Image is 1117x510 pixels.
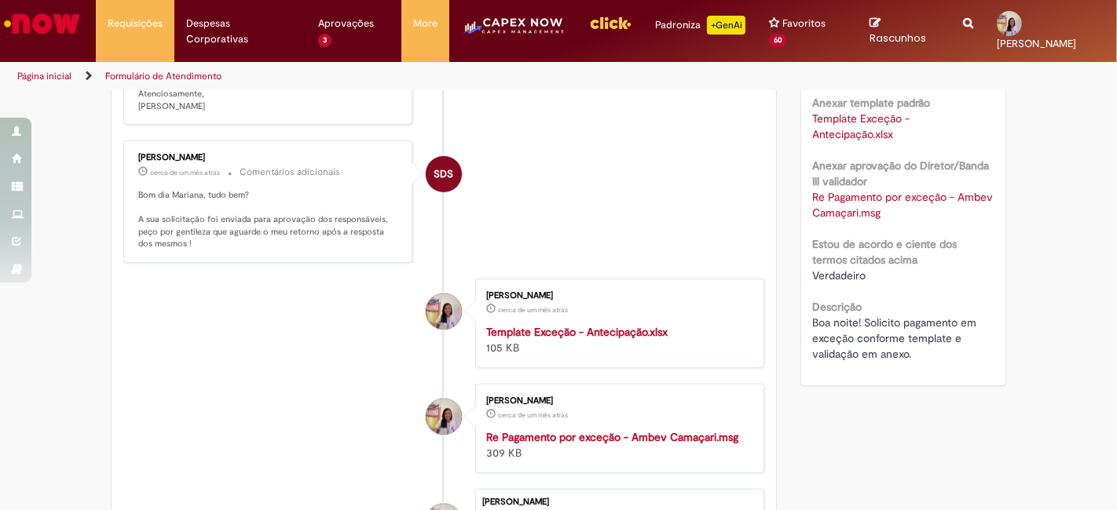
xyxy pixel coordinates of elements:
[108,16,163,31] span: Requisições
[589,11,632,35] img: click_logo_yellow_360x200.png
[498,305,568,315] span: cerca de um mês atrás
[17,70,71,82] a: Página inicial
[813,96,931,110] b: Anexar template padrão
[12,62,733,91] ul: Trilhas de página
[813,111,914,141] a: Download de Template Exceção - Antecipação.xlsx
[486,324,748,355] div: 105 KB
[813,190,997,220] a: Download de Re Pagamento por exceção - Ambev Camaçari.msg
[498,305,568,315] time: 16/07/2025 17:59:32
[150,168,220,177] span: cerca de um mês atrás
[498,410,568,420] time: 16/07/2025 17:28:49
[318,16,374,31] span: Aprovações
[150,168,220,177] time: 21/07/2025 08:36:07
[707,16,745,35] p: +GenAi
[105,70,222,82] a: Formulário de Atendimento
[486,396,748,406] div: [PERSON_NAME]
[486,325,668,339] a: Template Exceção - Antecipação.xlsx
[426,156,462,192] div: Sabrina Da Silva Oliveira
[813,158,990,188] b: Anexar aprovação do Diretor/Banda III validador
[186,16,295,47] span: Despesas Corporativas
[870,16,939,46] a: Rascunhos
[782,16,826,31] span: Favoritos
[498,410,568,420] span: cerca de um mês atrás
[813,300,862,314] b: Descrição
[769,34,787,47] span: 60
[240,166,340,179] small: Comentários adicionais
[655,16,745,35] div: Padroniza
[486,291,748,301] div: [PERSON_NAME]
[434,155,453,193] span: SDS
[813,268,866,282] span: Verdadeiro
[426,293,462,330] div: Mariana Carneiro Ribeiro da Silva
[813,315,980,361] span: Boa noite! Solicito pagamento em exceção conforme template e validação em anexo.
[426,399,462,435] div: Mariana Carneiro Ribeiro da Silva
[482,497,756,507] div: [PERSON_NAME]
[413,16,438,31] span: More
[461,16,566,47] img: CapexLogo5.png
[2,8,82,39] img: ServiceNow
[870,31,926,46] span: Rascunhos
[997,37,1076,50] span: [PERSON_NAME]
[813,237,958,267] b: Estou de acordo e ciente dos termos citados acima
[138,189,400,251] p: Bom dia Mariana, tudo bem? A sua solicitação foi enviada para aprovação dos responsáveis, peço po...
[138,153,400,162] div: [PERSON_NAME]
[486,430,738,444] a: Re Pagamento por exceção - Ambev Camaçari.msg
[318,34,331,47] span: 3
[486,429,748,461] div: 309 KB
